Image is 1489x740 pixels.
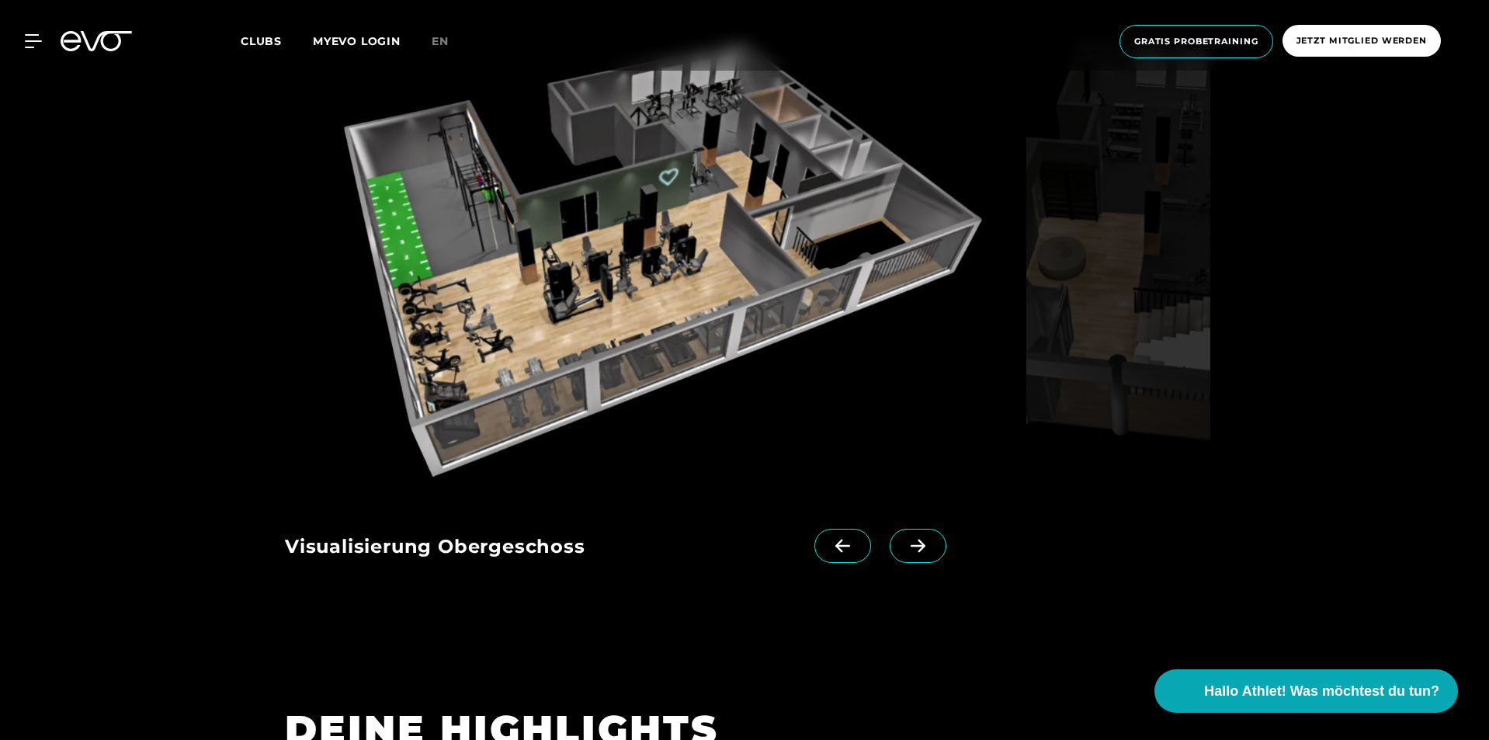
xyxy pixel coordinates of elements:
img: evofitness [1026,13,1210,492]
span: Hallo Athlet! Was möchtest du tun? [1204,681,1439,702]
a: MYEVO LOGIN [313,34,401,48]
a: Gratis Probetraining [1115,25,1278,58]
span: Jetzt Mitglied werden [1296,34,1427,47]
span: en [432,34,449,48]
button: Hallo Athlet! Was möchtest du tun? [1154,669,1458,713]
a: en [432,33,467,50]
span: Clubs [241,34,282,48]
span: Gratis Probetraining [1134,35,1258,48]
img: evofitness [285,13,1020,492]
a: Jetzt Mitglied werden [1278,25,1446,58]
a: Clubs [241,33,313,48]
